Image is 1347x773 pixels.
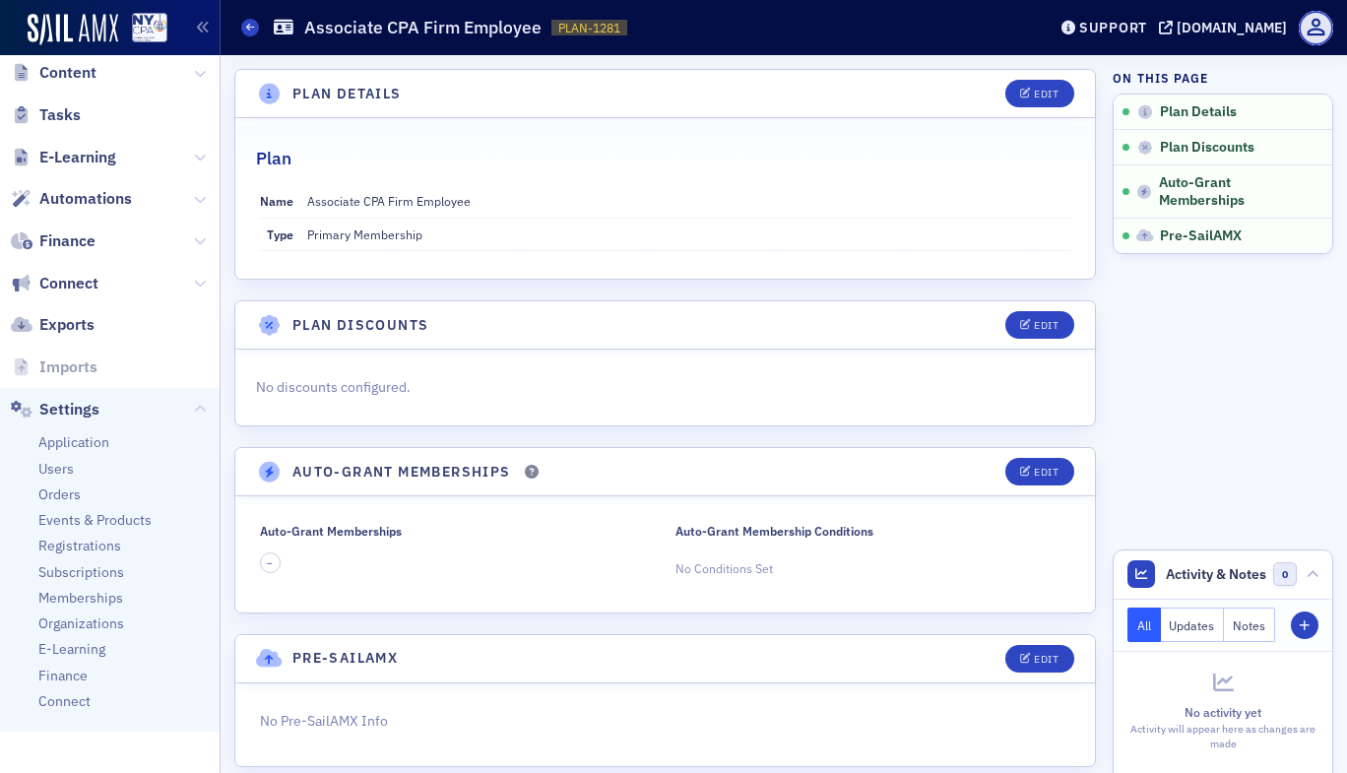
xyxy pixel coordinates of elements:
a: Connect [11,273,98,294]
h4: Auto-Grant Memberships [292,462,511,483]
h4: On this page [1113,69,1333,87]
dd: Associate CPA Firm Employee [307,185,1071,217]
a: Registrations [38,537,121,555]
a: Content [11,62,96,84]
a: Finance [38,667,88,685]
p: No discounts configured. [256,377,1074,398]
div: Support [1079,19,1147,36]
span: 0 [1273,562,1298,587]
div: Edit [1034,467,1058,478]
span: Imports [39,356,97,378]
span: Content [39,62,96,84]
button: All [1127,608,1161,642]
span: Plan Discounts [1160,139,1254,157]
a: Imports [11,356,97,378]
img: SailAMX [132,13,167,43]
span: Finance [39,230,96,252]
a: View Homepage [118,13,167,46]
dd: Primary Membership [307,219,1071,250]
a: Finance [11,230,96,252]
a: Orders [38,485,81,504]
span: Activity & Notes [1166,564,1266,585]
span: PLAN-1281 [558,20,620,36]
a: Tasks [11,104,81,126]
span: Connect [39,273,98,294]
span: Auto-Grant Memberships [1159,174,1307,209]
span: Exports [39,314,95,336]
h4: Plan Discounts [292,315,429,336]
span: Settings [39,399,99,420]
div: Activity will appear here as changes are made [1127,722,1318,753]
a: Connect [38,692,91,711]
h4: Pre-SailAMX [292,648,398,669]
a: E-Learning [38,640,105,659]
a: Organizations [38,614,124,633]
a: Settings [11,399,99,420]
div: [DOMAIN_NAME] [1177,19,1287,36]
a: Application [38,433,109,452]
p: No Pre-SailAMX Info [260,711,1071,732]
span: Pre-SailAMX [1160,227,1242,245]
button: Updates [1161,608,1225,642]
span: Automations [39,188,132,210]
div: No activity yet [1127,703,1318,721]
a: E-Learning [11,147,116,168]
span: Plan Details [1160,103,1237,121]
div: Edit [1034,320,1058,331]
a: Exports [11,314,95,336]
div: Auto-Grant Membership Conditions [675,524,873,539]
button: Edit [1005,80,1073,107]
a: Users [38,460,74,479]
span: Name [260,193,293,209]
button: [DOMAIN_NAME] [1159,21,1294,34]
span: Tasks [39,104,81,126]
span: E-Learning [39,147,116,168]
h1: Associate CPA Firm Employee [304,16,542,39]
span: Profile [1299,11,1333,45]
button: Edit [1005,645,1073,673]
div: Edit [1034,654,1058,665]
button: Edit [1005,458,1073,485]
a: Events & Products [38,511,152,530]
img: SailAMX [28,14,118,45]
button: Edit [1005,311,1073,339]
span: – [267,556,273,570]
div: Auto-Grant Memberships [260,524,402,539]
div: Edit [1034,89,1058,99]
h2: Plan [256,146,291,171]
h4: Plan Details [292,84,402,104]
span: Type [267,226,293,242]
a: Subscriptions [38,563,124,582]
a: Memberships [38,589,123,608]
a: Automations [11,188,132,210]
button: Notes [1224,608,1275,642]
